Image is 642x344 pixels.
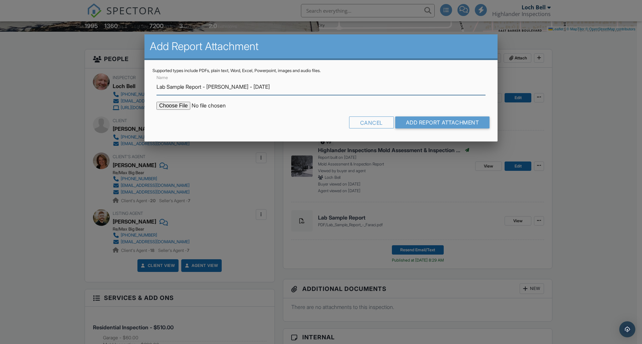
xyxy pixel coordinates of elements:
[152,68,490,73] div: Supported types include PDFs, plain text, Word, Excel, Powerpoint, images and audio files.
[156,75,168,81] label: Name
[619,321,635,337] div: Open Intercom Messenger
[395,116,490,128] input: Add Report Attachment
[150,40,492,53] h2: Add Report Attachment
[349,116,394,128] div: Cancel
